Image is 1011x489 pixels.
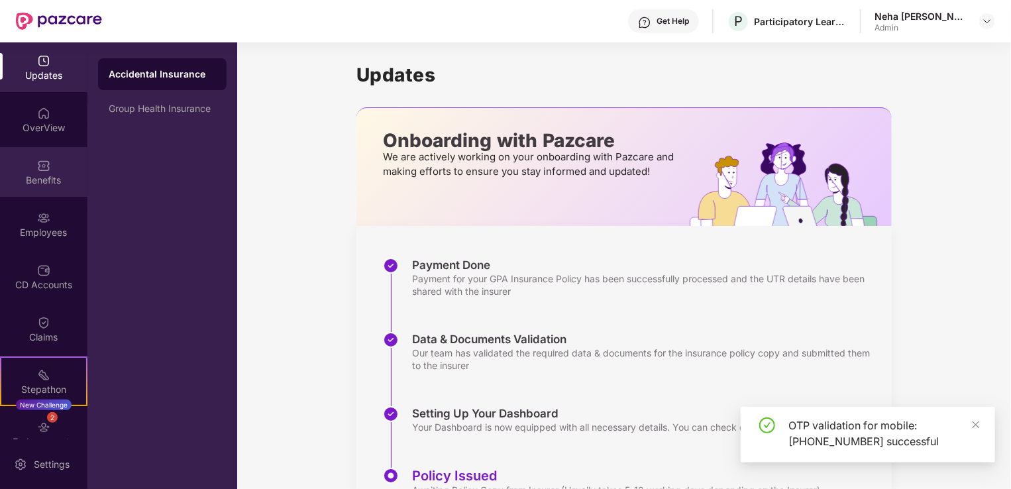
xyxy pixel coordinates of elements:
[383,258,399,274] img: svg+xml;base64,PHN2ZyBpZD0iU3RlcC1Eb25lLTMyeDMyIiB4bWxucz0iaHR0cDovL3d3dy53My5vcmcvMjAwMC9zdmciIH...
[788,417,979,449] div: OTP validation for mobile: [PHONE_NUMBER] successful
[1,383,86,396] div: Stepathon
[109,103,216,114] div: Group Health Insurance
[875,10,967,23] div: Neha [PERSON_NAME]
[383,150,678,179] p: We are actively working on your onboarding with Pazcare and making efforts to ensure you stay inf...
[754,15,847,28] div: Participatory Learning and action network foundation
[412,468,820,484] div: Policy Issued
[982,16,992,27] img: svg+xml;base64,PHN2ZyBpZD0iRHJvcGRvd24tMzJ4MzIiIHhtbG5zPSJodHRwOi8vd3d3LnczLm9yZy8yMDAwL3N2ZyIgd2...
[47,412,58,423] div: 2
[412,332,878,347] div: Data & Documents Validation
[734,13,743,29] span: P
[37,264,50,277] img: svg+xml;base64,PHN2ZyBpZD0iQ0RfQWNjb3VudHMiIGRhdGEtbmFtZT0iQ0QgQWNjb3VudHMiIHhtbG5zPSJodHRwOi8vd3...
[109,68,216,81] div: Accidental Insurance
[383,468,399,484] img: svg+xml;base64,PHN2ZyBpZD0iU3RlcC1BY3RpdmUtMzJ4MzIiIHhtbG5zPSJodHRwOi8vd3d3LnczLm9yZy8yMDAwL3N2Zy...
[657,16,689,27] div: Get Help
[37,107,50,120] img: svg+xml;base64,PHN2ZyBpZD0iSG9tZSIgeG1sbnM9Imh0dHA6Ly93d3cudzMub3JnLzIwMDAvc3ZnIiB3aWR0aD0iMjAiIG...
[37,211,50,225] img: svg+xml;base64,PHN2ZyBpZD0iRW1wbG95ZWVzIiB4bWxucz0iaHR0cDovL3d3dy53My5vcmcvMjAwMC9zdmciIHdpZHRoPS...
[412,272,878,298] div: Payment for your GPA Insurance Policy has been successfully processed and the UTR details have be...
[30,458,74,471] div: Settings
[37,368,50,382] img: svg+xml;base64,PHN2ZyB4bWxucz0iaHR0cDovL3d3dy53My5vcmcvMjAwMC9zdmciIHdpZHRoPSIyMSIgaGVpZ2h0PSIyMC...
[37,421,50,434] img: svg+xml;base64,PHN2ZyBpZD0iRW5kb3JzZW1lbnRzIiB4bWxucz0iaHR0cDovL3d3dy53My5vcmcvMjAwMC9zdmciIHdpZH...
[37,54,50,68] img: svg+xml;base64,PHN2ZyBpZD0iVXBkYXRlZCIgeG1sbnM9Imh0dHA6Ly93d3cudzMub3JnLzIwMDAvc3ZnIiB3aWR0aD0iMj...
[37,159,50,172] img: svg+xml;base64,PHN2ZyBpZD0iQmVuZWZpdHMiIHhtbG5zPSJodHRwOi8vd3d3LnczLm9yZy8yMDAwL3N2ZyIgd2lkdGg9Ij...
[412,406,843,421] div: Setting Up Your Dashboard
[971,420,981,429] span: close
[690,142,892,226] img: hrOnboarding
[383,406,399,422] img: svg+xml;base64,PHN2ZyBpZD0iU3RlcC1Eb25lLTMyeDMyIiB4bWxucz0iaHR0cDovL3d3dy53My5vcmcvMjAwMC9zdmciIH...
[16,13,102,30] img: New Pazcare Logo
[875,23,967,33] div: Admin
[383,135,678,146] p: Onboarding with Pazcare
[412,347,878,372] div: Our team has validated the required data & documents for the insurance policy copy and submitted ...
[383,332,399,348] img: svg+xml;base64,PHN2ZyBpZD0iU3RlcC1Eb25lLTMyeDMyIiB4bWxucz0iaHR0cDovL3d3dy53My5vcmcvMjAwMC9zdmciIH...
[16,400,72,410] div: New Challenge
[37,316,50,329] img: svg+xml;base64,PHN2ZyBpZD0iQ2xhaW0iIHhtbG5zPSJodHRwOi8vd3d3LnczLm9yZy8yMDAwL3N2ZyIgd2lkdGg9IjIwIi...
[638,16,651,29] img: svg+xml;base64,PHN2ZyBpZD0iSGVscC0zMngzMiIgeG1sbnM9Imh0dHA6Ly93d3cudzMub3JnLzIwMDAvc3ZnIiB3aWR0aD...
[14,458,27,471] img: svg+xml;base64,PHN2ZyBpZD0iU2V0dGluZy0yMHgyMCIgeG1sbnM9Imh0dHA6Ly93d3cudzMub3JnLzIwMDAvc3ZnIiB3aW...
[412,258,878,272] div: Payment Done
[356,64,892,86] h1: Updates
[412,421,843,433] div: Your Dashboard is now equipped with all necessary details. You can check out the details from
[759,417,775,433] span: check-circle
